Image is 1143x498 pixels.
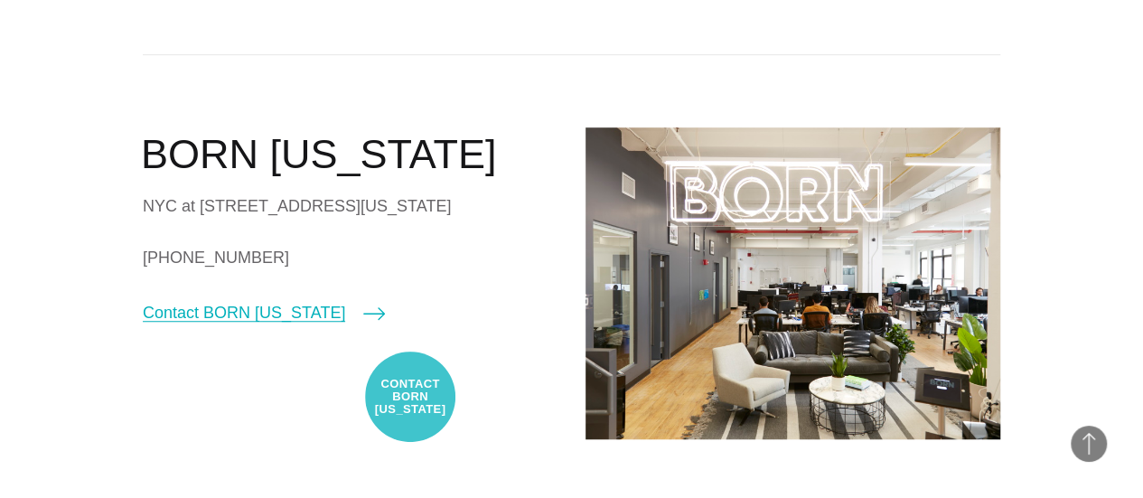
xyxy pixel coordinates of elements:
[143,300,385,325] a: Contact BORN [US_STATE]
[141,127,558,182] h2: BORN [US_STATE]
[143,244,558,271] a: [PHONE_NUMBER]
[143,193,558,220] div: NYC at [STREET_ADDRESS][US_STATE]
[1071,426,1107,462] button: Back to Top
